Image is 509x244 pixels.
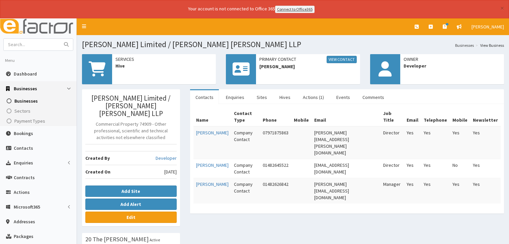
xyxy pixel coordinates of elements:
[380,159,404,178] td: Director
[85,169,110,175] b: Created On
[85,121,177,141] p: Commercial Property 74909 - Other professional, scientific and technical activities not elsewhere...
[260,159,291,178] td: 01482645522
[14,219,35,225] span: Addresses
[4,39,60,50] input: Search...
[327,56,357,63] a: View Contact
[312,126,380,159] td: [PERSON_NAME][EMAIL_ADDRESS][PERSON_NAME][DOMAIN_NAME]
[421,107,450,126] th: Telephone
[404,63,501,69] span: Developer
[156,155,177,161] a: Developer
[312,178,380,204] td: [PERSON_NAME][EMAIL_ADDRESS][DOMAIN_NAME]
[380,107,404,126] th: Job Title
[470,107,501,126] th: Newsletter
[404,159,421,178] td: Yes
[150,237,160,242] small: Active
[85,155,110,161] b: Created By
[193,107,231,126] th: Name
[470,178,501,204] td: Yes
[164,168,177,175] span: [DATE]
[14,118,45,124] span: Payment Types
[470,126,501,159] td: Yes
[115,56,213,63] span: Services
[14,204,40,210] span: Microsoft365
[85,94,177,117] h3: [PERSON_NAME] Limited / [PERSON_NAME] [PERSON_NAME] LLP
[14,189,30,195] span: Actions
[126,214,136,220] b: Edit
[455,42,474,48] a: Businesses
[404,56,501,63] span: Owner
[260,126,291,159] td: 07971875863
[500,5,504,12] button: ×
[190,90,219,104] a: Contacts
[421,159,450,178] td: Yes
[14,233,33,239] span: Packages
[470,159,501,178] td: Yes
[274,90,296,104] a: Hives
[472,24,504,30] span: [PERSON_NAME]
[331,90,355,104] a: Events
[466,18,509,35] a: [PERSON_NAME]
[275,6,315,13] a: Connect to Office365
[312,159,380,178] td: [EMAIL_ADDRESS][DOMAIN_NAME]
[14,108,30,114] span: Sectors
[357,90,390,104] a: Comments
[14,160,33,166] span: Enquiries
[85,199,177,210] button: Add Alert
[82,40,504,49] h1: [PERSON_NAME] Limited / [PERSON_NAME] [PERSON_NAME] LLP
[14,86,37,92] span: Businesses
[2,96,77,106] a: Businesses
[474,42,504,48] li: View Business
[450,107,470,126] th: Mobile
[14,145,33,151] span: Contacts
[312,107,380,126] th: Email
[56,5,447,13] div: Your account is not connected to Office 365
[421,126,450,159] td: Yes
[231,178,260,204] td: Company Contact
[14,71,37,77] span: Dashboard
[85,212,177,223] a: Edit
[404,107,421,126] th: Email
[2,116,77,126] a: Payment Types
[196,181,229,187] a: [PERSON_NAME]
[121,188,140,194] b: Add Site
[120,201,141,207] b: Add Alert
[231,107,260,126] th: Contact Type
[231,159,260,178] td: Company Contact
[404,178,421,204] td: Yes
[14,98,38,104] span: Businesses
[380,126,404,159] td: Director
[298,90,329,104] a: Actions (1)
[85,236,149,242] h3: 20 The [PERSON_NAME]
[196,162,229,168] a: [PERSON_NAME]
[251,90,272,104] a: Sites
[450,126,470,159] td: Yes
[291,107,312,126] th: Mobile
[14,130,33,136] span: Bookings
[259,56,356,63] span: Primary Contact
[260,178,291,204] td: 01482626842
[259,63,356,70] span: [PERSON_NAME]
[196,130,229,136] a: [PERSON_NAME]
[2,106,77,116] a: Sectors
[450,159,470,178] td: No
[115,63,213,69] span: Hive
[421,178,450,204] td: Yes
[260,107,291,126] th: Phone
[450,178,470,204] td: Yes
[231,126,260,159] td: Company Contact
[404,126,421,159] td: Yes
[14,174,35,180] span: Contracts
[380,178,404,204] td: Manager
[221,90,250,104] a: Enquiries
